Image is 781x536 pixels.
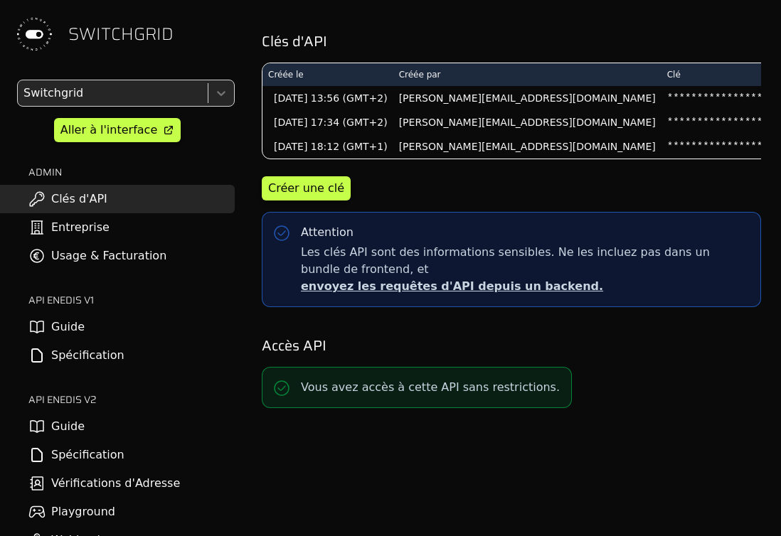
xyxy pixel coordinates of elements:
[11,11,57,57] img: Switchgrid Logo
[268,180,344,197] div: Créer une clé
[262,110,393,134] td: [DATE] 17:34 (GMT+2)
[393,110,662,134] td: [PERSON_NAME][EMAIL_ADDRESS][DOMAIN_NAME]
[28,165,235,179] h2: ADMIN
[60,122,157,139] div: Aller à l'interface
[28,293,235,307] h2: API ENEDIS v1
[262,336,761,355] h2: Accès API
[28,392,235,407] h2: API ENEDIS v2
[301,278,749,295] p: envoyez les requêtes d'API depuis un backend.
[262,86,393,110] td: [DATE] 13:56 (GMT+2)
[301,244,749,295] span: Les clés API sont des informations sensibles. Ne les incluez pas dans un bundle de frontend, et
[301,379,560,396] p: Vous avez accès à cette API sans restrictions.
[393,86,662,110] td: [PERSON_NAME][EMAIL_ADDRESS][DOMAIN_NAME]
[301,224,354,241] div: Attention
[262,176,351,200] button: Créer une clé
[54,118,181,142] a: Aller à l'interface
[262,31,761,51] h2: Clés d'API
[393,134,662,159] td: [PERSON_NAME][EMAIL_ADDRESS][DOMAIN_NAME]
[393,63,662,86] th: Créée par
[262,63,393,86] th: Créée le
[262,134,393,159] td: [DATE] 18:12 (GMT+1)
[68,23,174,45] span: SWITCHGRID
